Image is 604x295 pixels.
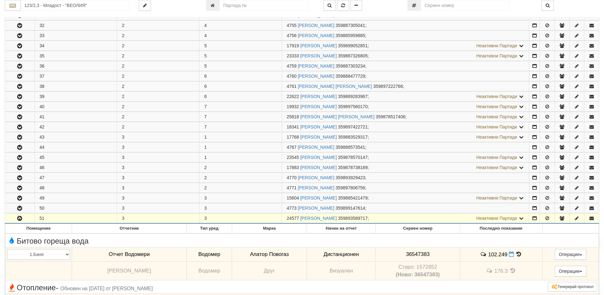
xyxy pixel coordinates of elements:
[109,251,150,257] span: Отчет Водомери
[376,262,460,280] td: Устройство със сериен номер 1572852 беше подменено от устройство със сериен номер 36547383
[204,114,207,119] span: 7
[307,224,376,233] th: Начин на отчет
[35,122,117,132] td: 42
[117,183,199,193] td: 3
[35,51,117,61] td: 35
[204,206,207,211] span: 3
[117,122,199,132] td: 2
[300,134,337,140] a: [PERSON_NAME]
[204,175,207,180] span: 2
[117,71,199,81] td: 2
[287,33,296,38] span: Партида №
[35,203,117,213] td: 50
[494,268,508,274] span: 176.3
[204,84,207,89] span: 6
[376,224,460,233] th: Сериен номер
[287,206,296,211] span: Партида №
[117,41,199,51] td: 2
[35,213,117,224] td: 51
[298,145,334,150] a: [PERSON_NAME]
[35,31,117,41] td: 33
[117,173,199,183] td: 3
[298,74,334,79] a: [PERSON_NAME]
[282,213,529,224] td: ;
[117,82,199,91] td: 2
[287,185,296,190] span: Партида №
[396,272,440,278] b: (Ново: 36547383)
[187,247,232,262] td: Водомер
[509,252,514,257] i: Нов Отчет към 29/08/2025
[287,94,299,99] span: Партида №
[338,165,367,170] span: 359878738189
[204,94,207,99] span: 6
[204,145,207,150] span: 1
[117,132,199,142] td: 3
[204,124,207,129] span: 7
[287,165,299,170] span: Партида №
[338,195,367,200] span: 359885421479
[282,51,529,61] td: ;
[298,23,334,28] a: [PERSON_NAME]
[282,142,529,152] td: ;
[204,53,207,58] span: 5
[300,124,337,129] a: [PERSON_NAME]
[335,63,365,69] span: 359887303234
[338,53,367,58] span: 359887326805
[287,134,299,140] span: Партида №
[35,153,117,162] td: 45
[282,132,529,142] td: ;
[35,193,117,203] td: 49
[282,153,529,162] td: ;
[117,203,199,213] td: 3
[298,175,334,180] a: [PERSON_NAME]
[548,282,597,292] button: Генерирай протокол
[232,262,307,280] td: Друг
[300,43,337,48] a: [PERSON_NAME]
[117,61,199,71] td: 2
[287,145,296,150] span: Партида №
[117,102,199,112] td: 2
[298,206,334,211] a: [PERSON_NAME]
[282,102,529,112] td: ;
[338,216,367,221] span: 359893589717
[282,193,529,203] td: ;
[232,224,307,233] th: Марка
[298,185,334,190] a: [PERSON_NAME]
[35,183,117,193] td: 48
[300,53,337,58] a: [PERSON_NAME]
[307,262,376,280] td: Визуален
[480,251,488,257] span: История на забележките
[406,251,430,257] span: 36547383
[338,94,367,99] span: 359889283967
[204,33,207,38] span: 4
[204,134,207,140] span: 1
[476,43,517,48] span: Неактивни Партиди
[476,104,517,109] span: Неактивни Партиди
[476,94,517,99] span: Неактивни Партиди
[117,51,199,61] td: 2
[35,61,117,71] td: 36
[488,251,508,257] span: 102.249
[335,145,365,150] span: 359888573541
[204,165,207,170] span: 2
[204,74,207,79] span: 6
[204,104,207,109] span: 7
[335,206,365,211] span: 359899147614
[287,124,299,129] span: Партида №
[204,43,207,48] span: 5
[298,33,334,38] a: [PERSON_NAME]
[282,112,529,122] td: ;
[287,63,296,69] span: Партида №
[204,185,207,190] span: 2
[282,122,529,132] td: ;
[300,216,337,221] a: [PERSON_NAME]
[298,63,334,69] a: [PERSON_NAME]
[35,41,117,51] td: 34
[287,53,299,58] span: Партида №
[287,104,299,109] span: Партида №
[509,268,516,274] span: История на показанията
[300,114,374,119] a: [PERSON_NAME] [PERSON_NAME]
[72,224,186,233] th: Отчетник
[460,224,542,233] th: Последно показание
[117,142,199,152] td: 3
